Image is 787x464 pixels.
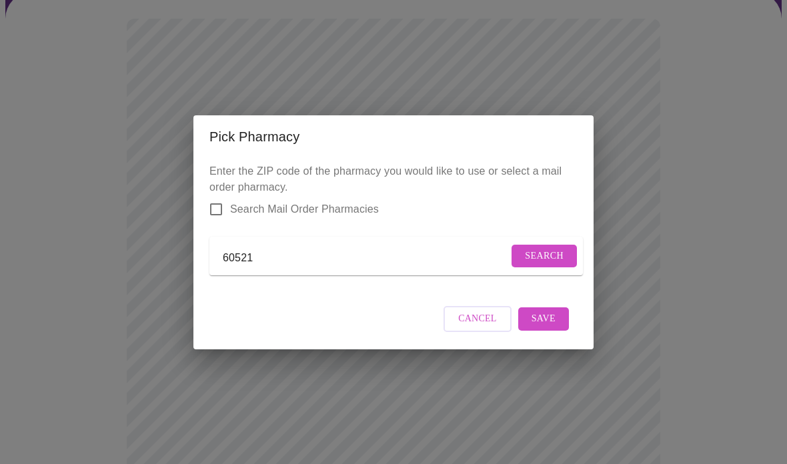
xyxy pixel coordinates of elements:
[458,311,497,327] span: Cancel
[525,248,564,265] span: Search
[518,307,569,331] button: Save
[444,306,512,332] button: Cancel
[223,248,508,269] input: Send a message to your care team
[209,163,578,287] p: Enter the ZIP code of the pharmacy you would like to use or select a mail order pharmacy.
[512,245,577,268] button: Search
[532,311,556,327] span: Save
[209,126,578,147] h2: Pick Pharmacy
[230,201,379,217] span: Search Mail Order Pharmacies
